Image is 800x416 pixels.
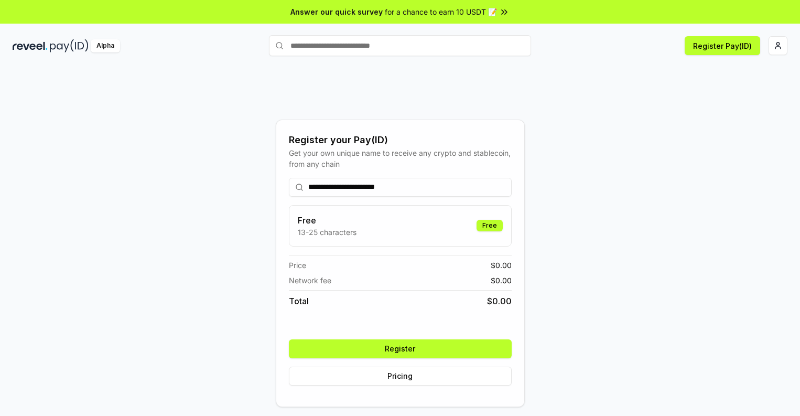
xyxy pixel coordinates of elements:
[289,339,512,358] button: Register
[298,214,356,227] h3: Free
[491,275,512,286] span: $ 0.00
[491,260,512,271] span: $ 0.00
[298,227,356,238] p: 13-25 characters
[91,39,120,52] div: Alpha
[289,367,512,386] button: Pricing
[289,147,512,169] div: Get your own unique name to receive any crypto and stablecoin, from any chain
[385,6,497,17] span: for a chance to earn 10 USDT 📝
[477,220,503,231] div: Free
[487,295,512,307] span: $ 0.00
[289,275,331,286] span: Network fee
[289,295,309,307] span: Total
[13,39,48,52] img: reveel_dark
[289,260,306,271] span: Price
[50,39,89,52] img: pay_id
[685,36,760,55] button: Register Pay(ID)
[289,133,512,147] div: Register your Pay(ID)
[290,6,383,17] span: Answer our quick survey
